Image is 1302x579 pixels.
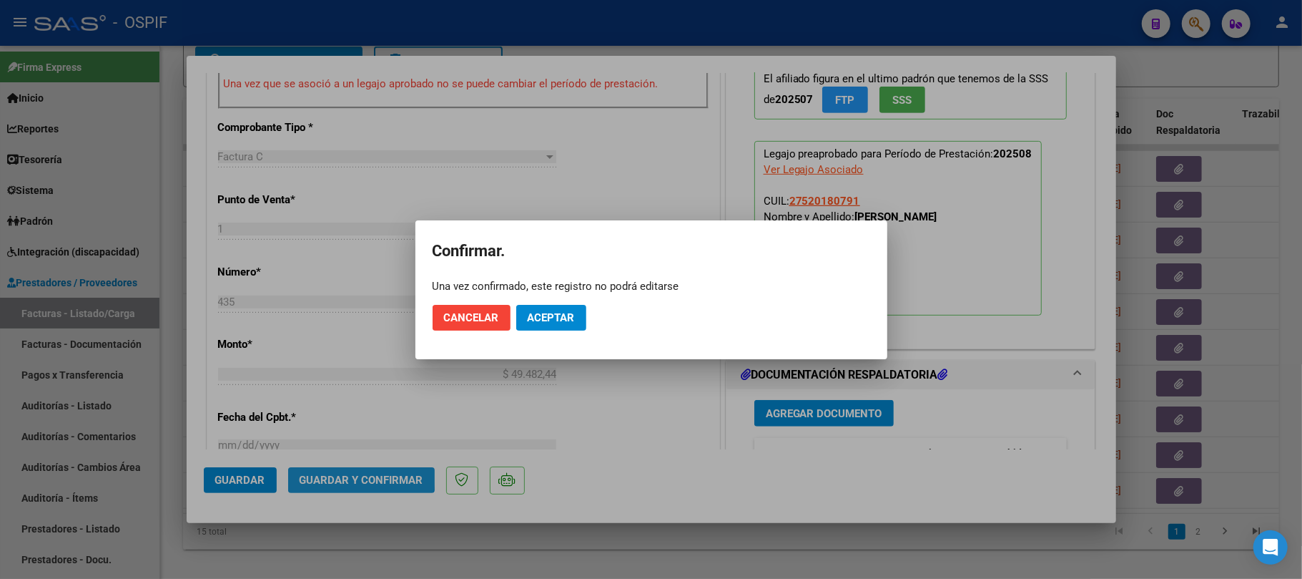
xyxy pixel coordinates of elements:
[1253,530,1288,565] div: Open Intercom Messenger
[528,311,575,324] span: Aceptar
[433,279,870,293] div: Una vez confirmado, este registro no podrá editarse
[433,305,511,331] button: Cancelar
[433,238,870,265] h2: Confirmar.
[516,305,586,331] button: Aceptar
[444,311,499,324] span: Cancelar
